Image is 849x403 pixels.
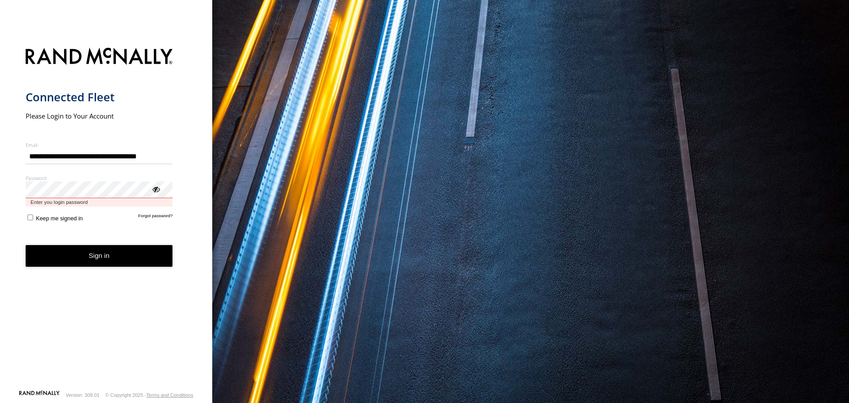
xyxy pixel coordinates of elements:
h1: Connected Fleet [26,90,173,104]
button: Sign in [26,245,173,267]
input: Keep me signed in [27,215,33,220]
div: Version: 309.01 [66,392,99,398]
div: ViewPassword [151,184,160,193]
a: Visit our Website [19,391,60,399]
form: main [26,42,187,390]
label: Email [26,142,173,148]
span: Keep me signed in [36,215,83,222]
label: Password [26,175,173,181]
h2: Please Login to Your Account [26,111,173,120]
a: Forgot password? [138,213,173,222]
img: Rand McNally [26,46,173,69]
div: © Copyright 2025 - [105,392,193,398]
a: Terms and Conditions [146,392,193,398]
span: Enter you login password [26,198,173,207]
